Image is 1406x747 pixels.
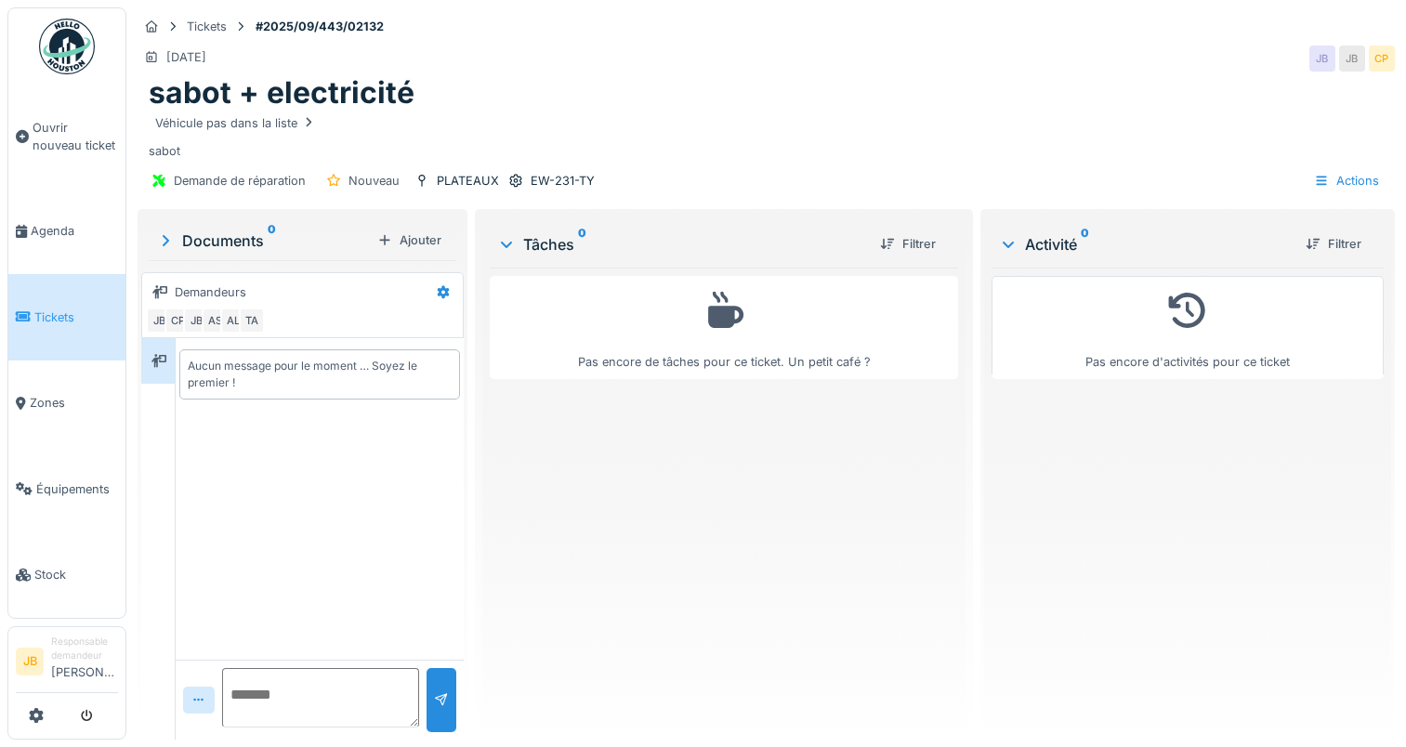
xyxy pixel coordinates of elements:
[188,358,452,391] div: Aucun message pour le moment … Soyez le premier !
[36,480,118,498] span: Équipements
[34,308,118,326] span: Tickets
[174,172,306,190] div: Demande de réparation
[370,228,449,253] div: Ajouter
[8,189,125,274] a: Agenda
[16,648,44,675] li: JB
[497,233,865,256] div: Tâches
[39,19,95,74] img: Badge_color-CXgf-gQk.svg
[16,635,118,693] a: JB Responsable demandeur[PERSON_NAME]
[146,308,172,334] div: JB
[30,394,118,412] span: Zones
[51,635,118,688] li: [PERSON_NAME]
[149,111,1384,160] div: sabot
[8,446,125,531] a: Équipements
[166,48,206,66] div: [DATE]
[1004,284,1372,371] div: Pas encore d'activités pour ce ticket
[31,222,118,240] span: Agenda
[34,566,118,583] span: Stock
[8,531,125,617] a: Stock
[33,119,118,154] span: Ouvrir nouveau ticket
[187,18,227,35] div: Tickets
[239,308,265,334] div: TA
[51,635,118,663] div: Responsable demandeur
[220,308,246,334] div: AL
[348,172,400,190] div: Nouveau
[1339,46,1365,72] div: JB
[8,85,125,189] a: Ouvrir nouveau ticket
[149,75,414,111] h1: sabot + electricité
[437,172,499,190] div: PLATEAUX
[156,229,370,252] div: Documents
[155,114,316,132] div: Véhicule pas dans la liste
[248,18,391,35] strong: #2025/09/443/02132
[8,360,125,446] a: Zones
[8,274,125,360] a: Tickets
[183,308,209,334] div: JB
[1081,233,1089,256] sup: 0
[1306,167,1387,194] div: Actions
[164,308,191,334] div: CP
[268,229,276,252] sup: 0
[502,284,946,371] div: Pas encore de tâches pour ce ticket. Un petit café ?
[1298,231,1369,256] div: Filtrer
[999,233,1291,256] div: Activité
[1369,46,1395,72] div: CP
[578,233,586,256] sup: 0
[202,308,228,334] div: AS
[1309,46,1335,72] div: JB
[873,231,943,256] div: Filtrer
[175,283,246,301] div: Demandeurs
[531,172,595,190] div: EW-231-TY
